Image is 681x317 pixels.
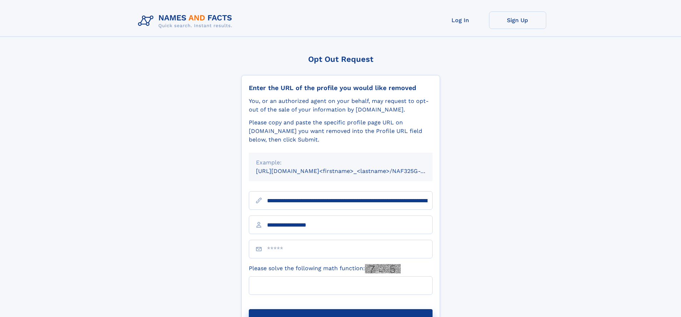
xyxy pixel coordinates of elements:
[249,97,433,114] div: You, or an authorized agent on your behalf, may request to opt-out of the sale of your informatio...
[249,264,401,273] label: Please solve the following math function:
[249,118,433,144] div: Please copy and paste the specific profile page URL on [DOMAIN_NAME] you want removed into the Pr...
[241,55,440,64] div: Opt Out Request
[432,11,489,29] a: Log In
[135,11,238,31] img: Logo Names and Facts
[489,11,546,29] a: Sign Up
[249,84,433,92] div: Enter the URL of the profile you would like removed
[256,168,446,174] small: [URL][DOMAIN_NAME]<firstname>_<lastname>/NAF325G-xxxxxxxx
[256,158,425,167] div: Example:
